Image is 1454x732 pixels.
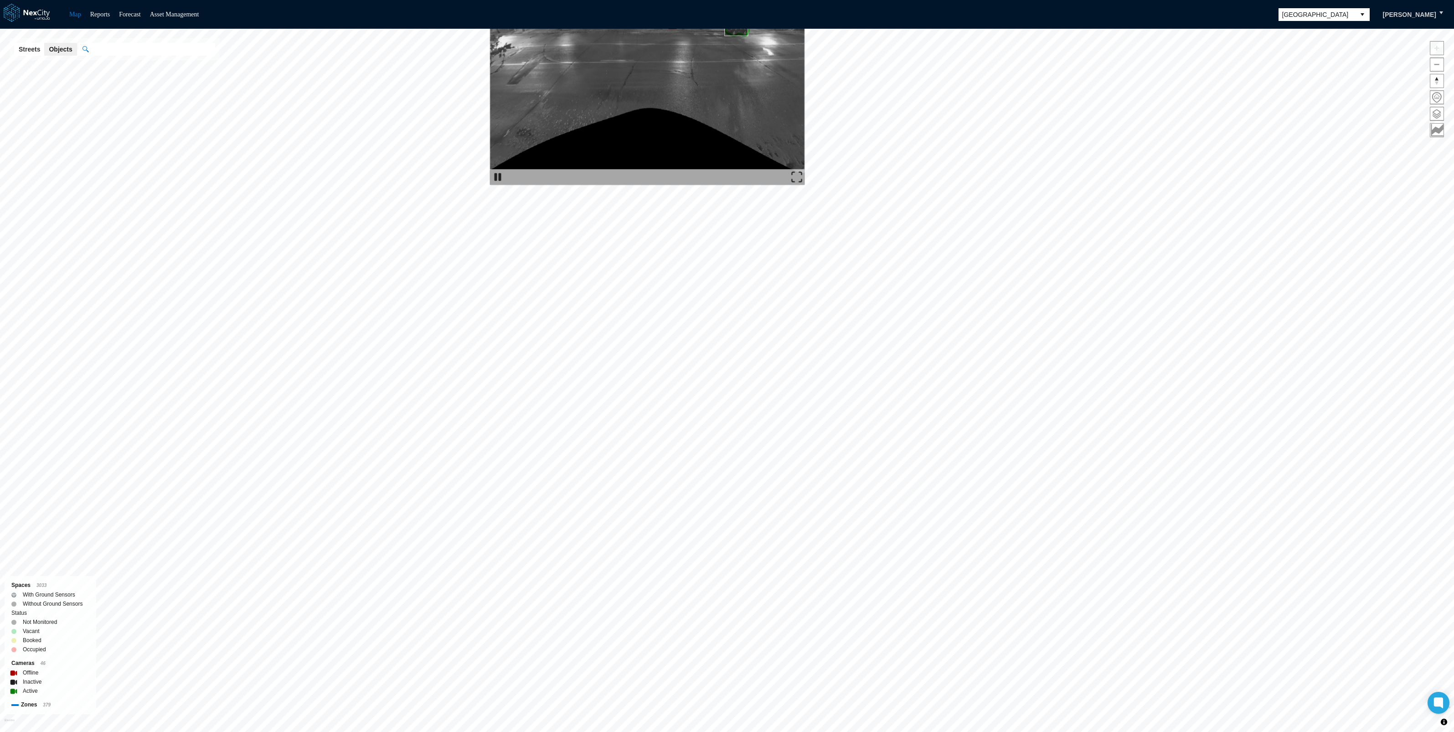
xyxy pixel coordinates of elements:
label: Inactive [23,677,41,686]
button: Zoom in [1430,41,1444,55]
img: play [492,171,503,182]
label: Offline [23,668,38,677]
span: Zoom in [1430,42,1444,55]
a: Map [69,11,81,18]
img: expand [791,171,802,182]
a: Mapbox homepage [4,719,15,729]
button: Layers management [1430,107,1444,121]
a: Reports [90,11,110,18]
label: Occupied [23,645,46,654]
a: Asset Management [150,11,199,18]
span: 3033 [36,583,46,588]
span: Objects [49,45,72,54]
button: Reset bearing to north [1430,74,1444,88]
span: [GEOGRAPHIC_DATA] [1282,10,1351,19]
label: Booked [23,636,41,645]
button: select [1355,8,1370,21]
div: Spaces [11,581,89,590]
div: Cameras [11,659,89,668]
span: Streets [19,45,40,54]
span: Reset bearing to north [1430,74,1444,88]
button: [PERSON_NAME] [1373,7,1446,22]
span: Toggle attribution [1441,717,1447,727]
span: 379 [43,702,51,707]
label: Active [23,686,38,696]
a: Forecast [119,11,140,18]
label: Not Monitored [23,618,57,627]
button: Objects [44,43,77,56]
label: Vacant [23,627,39,636]
label: Without Ground Sensors [23,599,82,608]
span: Zoom out [1430,58,1444,71]
span: [PERSON_NAME] [1383,10,1436,19]
button: Toggle attribution [1439,716,1449,727]
button: Home [1430,90,1444,104]
div: Zones [11,700,89,710]
div: Status [11,608,89,618]
button: Streets [14,43,45,56]
label: With Ground Sensors [23,590,75,599]
span: 46 [41,661,46,666]
button: Key metrics [1430,123,1444,137]
button: Zoom out [1430,57,1444,72]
